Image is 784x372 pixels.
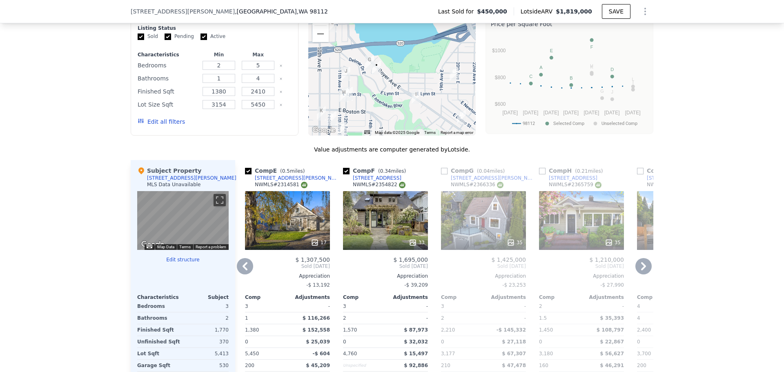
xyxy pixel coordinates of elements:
[570,76,572,80] text: B
[539,263,624,270] span: Sold [DATE]
[306,363,330,368] span: $ 45,209
[441,312,482,324] div: 2
[441,130,473,135] a: Report a map error
[393,256,428,263] span: $ 1,695,000
[137,324,181,336] div: Finished Sqft
[245,167,308,175] div: Comp E
[343,327,357,333] span: 1,570
[600,282,624,288] span: -$ 27,990
[404,339,428,345] span: $ 32,032
[441,327,455,333] span: 2,210
[312,26,329,42] button: Zoom out
[600,339,624,345] span: $ 22,867
[185,360,229,371] div: 530
[201,51,237,58] div: Min
[589,256,624,263] span: $ 1,210,000
[590,45,593,49] text: F
[235,7,328,16] span: , [GEOGRAPHIC_DATA]
[539,303,542,309] span: 2
[441,294,483,301] div: Comp
[343,360,384,371] div: Unspecified
[647,175,732,181] div: [STREET_ADDRESS][PERSON_NAME]
[341,67,350,81] div: 2333 12th Ave E
[483,294,526,301] div: Adjustments
[438,7,477,16] span: Last Sold for
[502,110,518,116] text: [DATE]
[497,327,526,333] span: -$ 145,332
[441,273,526,279] div: Appreciation
[590,63,593,68] text: H
[485,312,526,324] div: -
[137,360,181,371] div: Garage Sqft
[343,273,428,279] div: Appreciation
[179,245,191,249] a: Terms (opens in new tab)
[597,327,624,333] span: $ 108,797
[279,77,283,80] button: Clear
[380,168,391,174] span: 0.34
[157,244,174,250] button: Map Data
[245,351,259,356] span: 5,450
[404,282,428,288] span: -$ 39,209
[339,88,348,102] div: 2221 12th Ave E
[539,312,580,324] div: 1.5
[245,363,254,368] span: 200
[295,256,330,263] span: $ 1,307,500
[185,324,229,336] div: 1,770
[474,168,508,174] span: ( miles)
[600,363,624,368] span: $ 46,291
[303,327,330,333] span: $ 152,558
[137,167,201,175] div: Subject Property
[441,351,455,356] span: 3,177
[495,101,506,107] text: $600
[343,303,346,309] span: 3
[185,312,229,324] div: 2
[279,103,283,107] button: Clear
[297,8,328,15] span: , WA 98112
[303,315,330,321] span: $ 116,266
[539,175,597,181] a: [STREET_ADDRESS]
[399,182,405,188] img: NWMLS Logo
[165,33,194,40] label: Pending
[364,130,370,134] button: Keyboard shortcuts
[477,7,507,16] span: $450,000
[600,351,624,356] span: $ 56,627
[523,121,535,126] text: 98112
[327,111,336,125] div: 2002 Federal Ave E
[306,339,330,345] span: $ 25,039
[375,168,409,174] span: ( miles)
[185,336,229,347] div: 370
[457,110,466,124] div: 1961 22nd Ave E
[131,7,235,16] span: [STREET_ADDRESS][PERSON_NAME]
[539,363,548,368] span: 160
[491,256,526,263] span: $ 1,425,000
[523,110,539,116] text: [DATE]
[451,181,503,188] div: NWMLS # 2366336
[485,301,526,312] div: -
[412,90,421,104] div: 2167 Boyer Ave E
[637,312,678,324] div: 4
[255,181,307,188] div: NWMLS # 2314581
[404,351,428,356] span: $ 15,497
[553,121,584,126] text: Selected Comp
[637,167,702,175] div: Comp I
[632,77,634,82] text: L
[245,263,330,270] span: Sold [DATE]
[491,30,648,132] svg: A chart.
[245,312,286,324] div: 1
[311,238,327,247] div: 17
[139,239,166,250] a: Open this area in Google Maps (opens a new window)
[502,282,526,288] span: -$ 23,253
[138,118,185,126] button: Edit all filters
[633,80,634,85] text: I
[409,238,425,247] div: 33
[441,303,444,309] span: 3
[137,191,229,250] div: Street View
[549,175,597,181] div: [STREET_ADDRESS]
[600,89,604,94] text: G
[479,168,490,174] span: 0.04
[595,182,601,188] img: NWMLS Logo
[637,363,646,368] span: 200
[539,339,542,345] span: 0
[139,239,166,250] img: Google
[637,339,640,345] span: 0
